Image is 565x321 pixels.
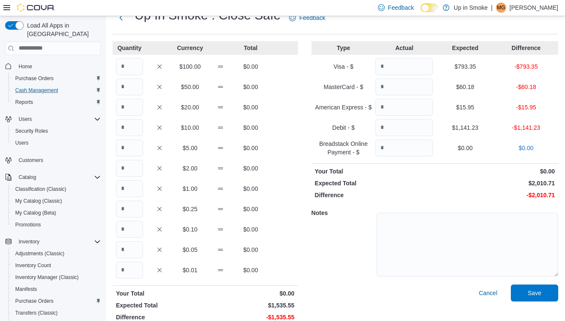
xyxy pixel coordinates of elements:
[12,284,40,294] a: Manifests
[15,298,54,304] span: Purchase Orders
[12,184,70,194] a: Classification (Classic)
[12,308,101,318] span: Transfers (Classic)
[436,167,555,176] p: $0.00
[8,195,104,207] button: My Catalog (Classic)
[299,14,325,22] span: Feedback
[12,184,101,194] span: Classification (Classic)
[19,174,36,181] span: Catalog
[116,58,143,75] input: Quantity
[8,307,104,319] button: Transfers (Classic)
[12,85,101,95] span: Cash Management
[15,286,37,293] span: Manifests
[510,3,558,13] p: [PERSON_NAME]
[116,289,204,298] p: Your Total
[497,103,555,112] p: -$15.95
[491,3,493,13] p: |
[15,237,43,247] button: Inventory
[12,126,51,136] a: Security Roles
[2,60,104,73] button: Home
[176,44,204,52] p: Currency
[116,301,204,310] p: Expected Total
[116,221,143,238] input: Quantity
[176,83,204,91] p: $50.00
[315,191,433,199] p: Difference
[436,83,494,91] p: $60.18
[12,220,44,230] a: Promotions
[2,154,104,166] button: Customers
[436,179,555,187] p: $2,010.71
[237,266,264,274] p: $0.00
[12,85,61,95] a: Cash Management
[15,250,64,257] span: Adjustments (Classic)
[12,220,101,230] span: Promotions
[311,204,375,221] h5: Notes
[315,123,372,132] p: Debit - $
[436,44,494,52] p: Expected
[15,172,101,182] span: Catalog
[497,83,555,91] p: -$60.18
[116,44,143,52] p: Quantity
[8,283,104,295] button: Manifests
[12,248,101,259] span: Adjustments (Classic)
[8,260,104,271] button: Inventory Count
[237,62,264,71] p: $0.00
[24,21,101,38] span: Load All Apps in [GEOGRAPHIC_DATA]
[479,289,497,297] span: Cancel
[2,236,104,248] button: Inventory
[315,103,372,112] p: American Express - $
[8,84,104,96] button: Cash Management
[388,3,414,12] span: Feedback
[176,225,204,234] p: $0.10
[237,246,264,254] p: $0.00
[496,3,506,13] div: Matthew Greenwood
[12,138,101,148] span: Users
[286,9,328,26] a: Feedback
[19,157,43,164] span: Customers
[15,114,35,124] button: Users
[475,285,501,301] button: Cancel
[12,97,101,107] span: Reports
[12,97,36,107] a: Reports
[116,78,143,95] input: Quantity
[15,198,62,204] span: My Catalog (Classic)
[237,103,264,112] p: $0.00
[15,99,33,106] span: Reports
[8,125,104,137] button: Security Roles
[12,272,101,282] span: Inventory Manager (Classic)
[237,225,264,234] p: $0.00
[315,179,433,187] p: Expected Total
[15,114,101,124] span: Users
[8,271,104,283] button: Inventory Manager (Classic)
[497,144,555,152] p: $0.00
[116,180,143,197] input: Quantity
[116,99,143,116] input: Quantity
[8,96,104,108] button: Reports
[19,116,32,123] span: Users
[315,83,372,91] p: MasterCard - $
[12,272,82,282] a: Inventory Manager (Classic)
[12,126,101,136] span: Security Roles
[237,83,264,91] p: $0.00
[15,87,58,94] span: Cash Management
[116,119,143,136] input: Quantity
[12,196,101,206] span: My Catalog (Classic)
[436,123,494,132] p: $1,141.23
[12,296,101,306] span: Purchase Orders
[8,137,104,149] button: Users
[8,207,104,219] button: My Catalog (Beta)
[237,164,264,173] p: $0.00
[113,9,130,26] button: Next
[315,140,372,156] p: Breadstack Online Payment - $
[12,296,57,306] a: Purchase Orders
[375,140,433,156] input: Quantity
[12,196,66,206] a: My Catalog (Classic)
[176,205,204,213] p: $0.25
[436,144,494,152] p: $0.00
[15,75,54,82] span: Purchase Orders
[116,262,143,279] input: Quantity
[497,62,555,71] p: -$793.35
[19,238,39,245] span: Inventory
[12,73,101,84] span: Purchase Orders
[237,44,264,52] p: Total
